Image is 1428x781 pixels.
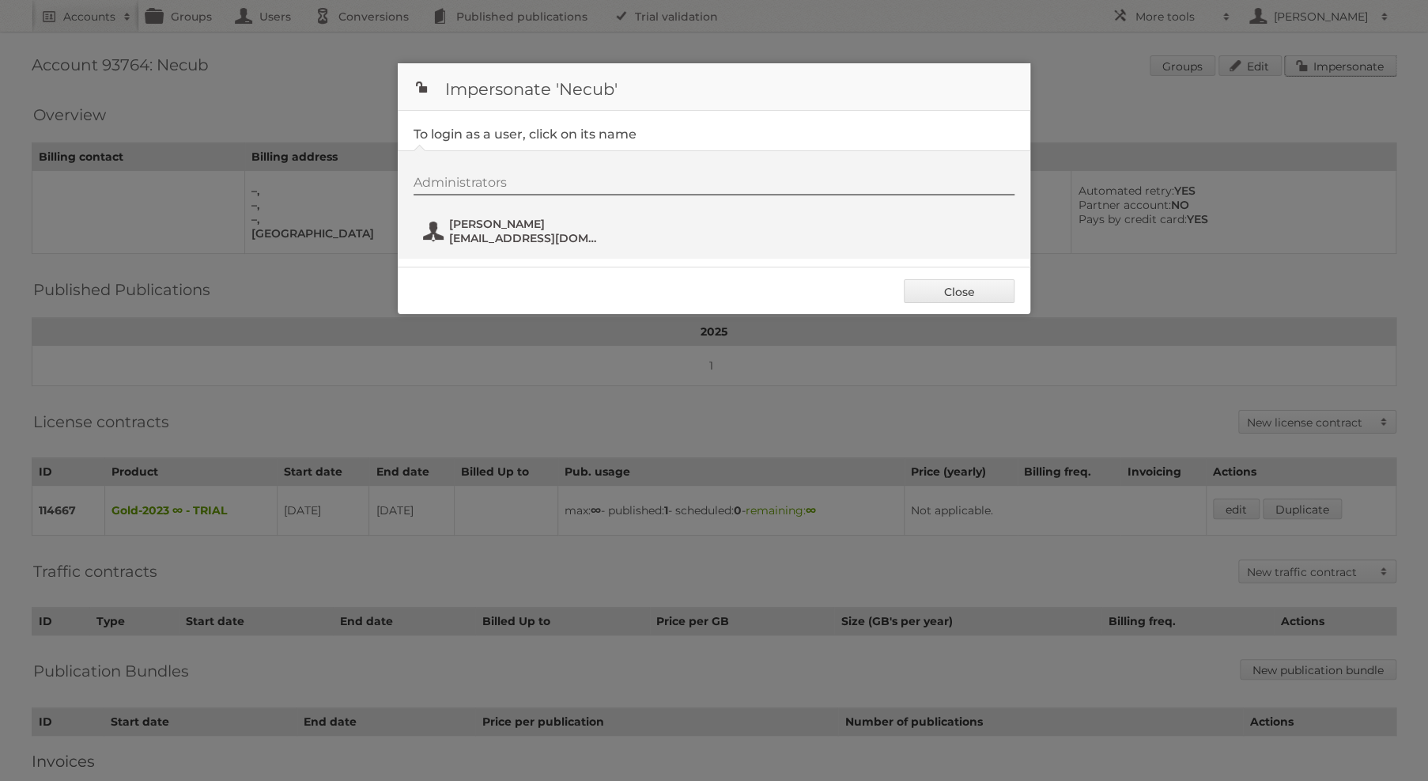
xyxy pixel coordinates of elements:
span: [EMAIL_ADDRESS][DOMAIN_NAME] [449,231,603,245]
h1: Impersonate 'Necub' [398,63,1030,111]
span: [PERSON_NAME] [449,217,603,231]
legend: To login as a user, click on its name [414,127,637,142]
button: [PERSON_NAME] [EMAIL_ADDRESS][DOMAIN_NAME] [421,215,607,247]
div: Administrators [414,175,1014,195]
a: Close [904,279,1014,303]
